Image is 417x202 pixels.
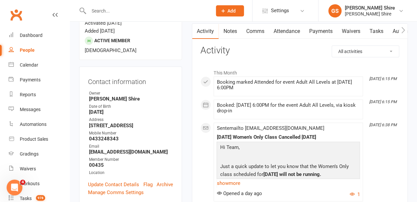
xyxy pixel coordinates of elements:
[20,136,48,142] div: Product Sales
[89,96,173,102] strong: [PERSON_NAME] Shire
[85,20,122,26] time: Activated [DATE]
[241,24,269,39] a: Comms
[89,103,173,110] div: Date of Birth
[227,8,236,14] span: Add
[269,24,304,39] a: Attendance
[20,107,41,112] div: Messages
[263,171,321,177] span: [DATE] will not be running.
[365,24,388,39] a: Tasks
[89,123,173,129] strong: [STREET_ADDRESS]
[337,24,365,39] a: Waivers
[271,3,289,18] span: Settings
[218,162,358,180] p: Just a quick update to let you know that the Women’s Only class scheduled for
[217,79,360,91] div: Booking marked Attended for event Adult All Levels at [DATE] 6:00PM
[89,90,173,97] div: Owner
[89,130,173,136] div: Mobile Number
[8,7,24,23] a: Clubworx
[9,58,70,72] a: Calendar
[9,161,70,176] a: Waivers
[218,143,358,153] p: Hi Team,
[192,24,219,39] a: Activity
[9,43,70,58] a: People
[20,166,36,171] div: Waivers
[217,102,360,114] div: Booked: [DATE] 6:00PM for the event Adult All Levels, via kiosk drop-in
[217,125,324,131] span: Sent email to [EMAIL_ADDRESS][DOMAIN_NAME]
[157,181,173,188] a: Archive
[217,179,360,188] a: show more
[143,181,153,188] a: Flag
[9,102,70,117] a: Messages
[9,132,70,147] a: Product Sales
[20,62,38,68] div: Calendar
[9,72,70,87] a: Payments
[20,92,36,97] div: Reports
[369,100,397,104] i: [DATE] 6:15 PM
[89,109,173,115] strong: [DATE]
[20,196,32,201] div: Tasks
[89,157,173,163] div: Member Number
[89,143,173,150] div: Email
[20,77,41,82] div: Payments
[20,180,25,185] span: 4
[36,195,45,201] span: 978
[350,190,360,198] button: 1
[7,180,22,195] iframe: Intercom live chat
[9,176,70,191] a: Workouts
[88,181,139,188] a: Update Contact Details
[89,162,173,168] strong: 00435
[89,136,173,142] strong: 0433248343
[328,4,342,17] div: GS
[87,6,208,15] input: Search...
[85,28,115,34] time: Added [DATE]
[369,76,397,81] i: [DATE] 6:15 PM
[9,147,70,161] a: Gradings
[94,38,130,43] span: Active member
[345,5,395,11] div: [PERSON_NAME] Shire
[89,170,173,176] div: Location
[200,66,399,76] li: This Month
[9,87,70,102] a: Reports
[85,47,136,53] span: [DEMOGRAPHIC_DATA]
[200,45,399,56] h3: Activity
[217,190,262,196] span: Opened a day ago
[219,24,241,39] a: Notes
[20,33,43,38] div: Dashboard
[217,134,360,140] div: [DATE] Women’s Only Class Cancelled [DATE]
[88,75,173,85] h3: Contact information
[89,149,173,155] strong: [EMAIL_ADDRESS][DOMAIN_NAME]
[20,181,40,186] div: Workouts
[20,122,46,127] div: Automations
[20,47,35,53] div: People
[216,5,244,16] button: Add
[89,117,173,123] div: Address
[9,117,70,132] a: Automations
[345,11,395,17] div: [PERSON_NAME] Shire
[88,188,144,196] a: Manage Comms Settings
[20,151,39,157] div: Gradings
[369,123,397,127] i: [DATE] 6:38 PM
[9,28,70,43] a: Dashboard
[304,24,337,39] a: Payments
